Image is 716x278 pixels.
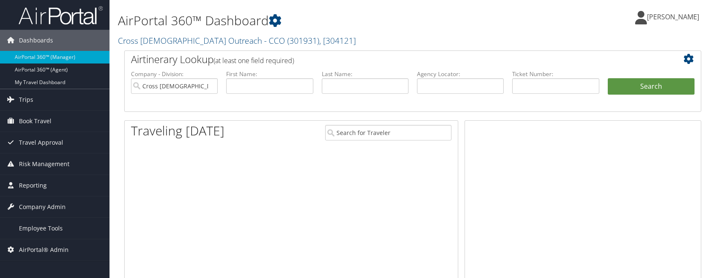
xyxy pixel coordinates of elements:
[19,111,51,132] span: Book Travel
[131,52,647,66] h2: Airtinerary Lookup
[226,70,313,78] label: First Name:
[19,132,63,153] span: Travel Approval
[647,12,699,21] span: [PERSON_NAME]
[512,70,599,78] label: Ticket Number:
[118,12,511,29] h1: AirPortal 360™ Dashboard
[19,196,66,217] span: Company Admin
[214,56,294,65] span: (at least one field required)
[131,70,218,78] label: Company - Division:
[287,35,319,46] span: ( 301931 )
[19,154,69,175] span: Risk Management
[131,122,224,140] h1: Traveling [DATE]
[19,89,33,110] span: Trips
[608,78,695,95] button: Search
[19,175,47,196] span: Reporting
[319,35,356,46] span: , [ 304121 ]
[325,125,452,140] input: Search for Traveler
[19,5,103,25] img: airportal-logo.png
[118,35,356,46] a: Cross [DEMOGRAPHIC_DATA] Outreach - CCO
[417,70,504,78] label: Agency Locator:
[19,239,69,260] span: AirPortal® Admin
[19,218,63,239] span: Employee Tools
[19,30,53,51] span: Dashboards
[322,70,409,78] label: Last Name:
[635,4,708,29] a: [PERSON_NAME]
